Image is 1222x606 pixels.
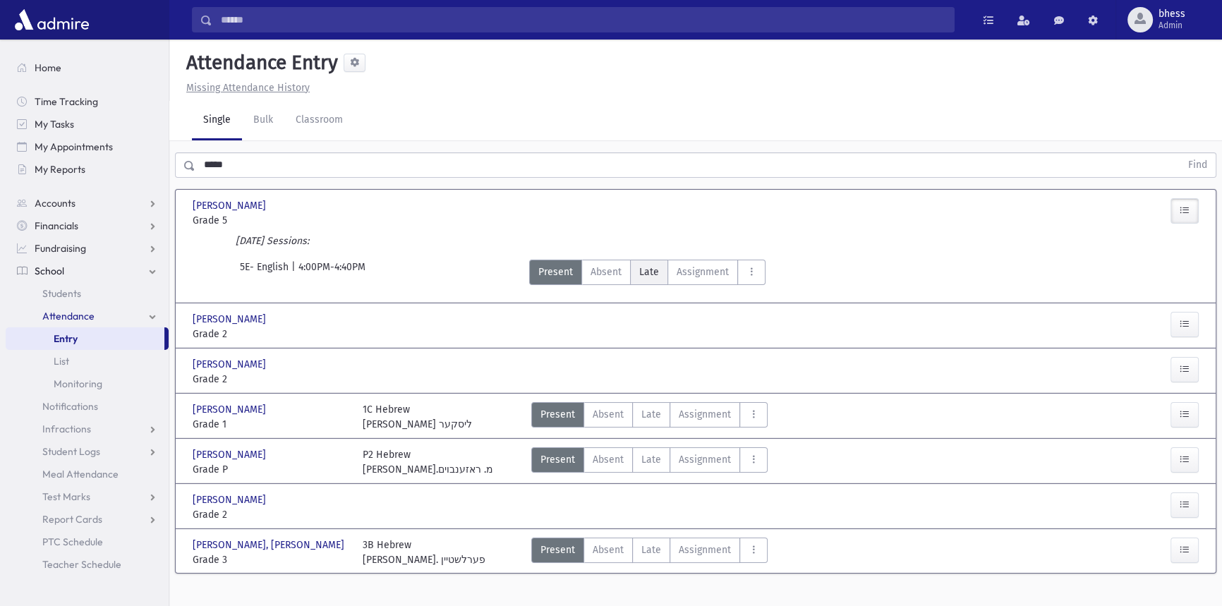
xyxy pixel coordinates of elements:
[193,357,269,372] span: [PERSON_NAME]
[641,452,661,467] span: Late
[641,543,661,557] span: Late
[6,463,169,485] a: Meal Attendance
[677,265,729,279] span: Assignment
[42,423,91,435] span: Infractions
[35,95,98,108] span: Time Tracking
[538,265,573,279] span: Present
[42,535,103,548] span: PTC Schedule
[284,101,354,140] a: Classroom
[35,197,75,210] span: Accounts
[6,485,169,508] a: Test Marks
[6,192,169,214] a: Accounts
[6,237,169,260] a: Fundraising
[193,462,349,477] span: Grade P
[193,327,349,341] span: Grade 2
[6,282,169,305] a: Students
[529,260,766,285] div: AttTypes
[6,508,169,531] a: Report Cards
[540,452,575,467] span: Present
[192,101,242,140] a: Single
[11,6,92,34] img: AdmirePro
[6,531,169,553] a: PTC Schedule
[1159,20,1185,31] span: Admin
[193,213,349,228] span: Grade 5
[6,553,169,576] a: Teacher Schedule
[35,163,85,176] span: My Reports
[531,538,768,567] div: AttTypes
[193,447,269,462] span: [PERSON_NAME]
[679,543,731,557] span: Assignment
[1159,8,1185,20] span: bhess
[193,417,349,432] span: Grade 1
[679,407,731,422] span: Assignment
[35,265,64,277] span: School
[42,445,100,458] span: Student Logs
[6,260,169,282] a: School
[540,543,575,557] span: Present
[181,51,338,75] h5: Attendance Entry
[593,407,624,422] span: Absent
[6,395,169,418] a: Notifications
[6,418,169,440] a: Infractions
[193,372,349,387] span: Grade 2
[181,82,310,94] a: Missing Attendance History
[639,265,659,279] span: Late
[298,260,365,285] span: 4:00PM-4:40PM
[42,468,119,480] span: Meal Attendance
[42,490,90,503] span: Test Marks
[6,305,169,327] a: Attendance
[363,538,485,567] div: 3B Hebrew [PERSON_NAME]. פערלשטיין
[6,113,169,135] a: My Tasks
[531,402,768,432] div: AttTypes
[193,507,349,522] span: Grade 2
[193,552,349,567] span: Grade 3
[6,135,169,158] a: My Appointments
[593,543,624,557] span: Absent
[54,332,78,345] span: Entry
[6,350,169,372] a: List
[186,82,310,94] u: Missing Attendance History
[6,56,169,79] a: Home
[193,538,347,552] span: [PERSON_NAME], [PERSON_NAME]
[42,558,121,571] span: Teacher Schedule
[6,90,169,113] a: Time Tracking
[212,7,954,32] input: Search
[35,140,113,153] span: My Appointments
[291,260,298,285] span: |
[593,452,624,467] span: Absent
[193,312,269,327] span: [PERSON_NAME]
[6,372,169,395] a: Monitoring
[242,101,284,140] a: Bulk
[193,402,269,417] span: [PERSON_NAME]
[35,118,74,131] span: My Tasks
[193,198,269,213] span: [PERSON_NAME]
[42,513,102,526] span: Report Cards
[42,310,95,322] span: Attendance
[591,265,622,279] span: Absent
[679,452,731,467] span: Assignment
[42,287,81,300] span: Students
[1180,153,1216,177] button: Find
[193,492,269,507] span: [PERSON_NAME]
[54,355,69,368] span: List
[240,260,291,285] span: 5E- English
[6,158,169,181] a: My Reports
[35,242,86,255] span: Fundraising
[363,402,472,432] div: 1C Hebrew [PERSON_NAME] ליסקער
[531,447,768,477] div: AttTypes
[6,327,164,350] a: Entry
[35,61,61,74] span: Home
[6,440,169,463] a: Student Logs
[6,214,169,237] a: Financials
[42,400,98,413] span: Notifications
[540,407,575,422] span: Present
[35,219,78,232] span: Financials
[236,235,309,247] i: [DATE] Sessions:
[641,407,661,422] span: Late
[54,377,102,390] span: Monitoring
[363,447,493,477] div: P2 Hebrew [PERSON_NAME].מ. ראזענבוים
